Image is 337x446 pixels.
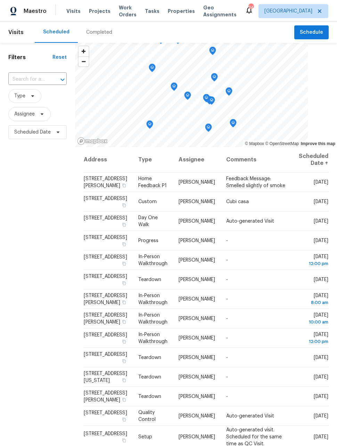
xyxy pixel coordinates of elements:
[221,147,293,173] th: Comments
[230,119,237,130] div: Map marker
[138,434,152,439] span: Setup
[121,299,127,305] button: Copy Address
[8,74,47,85] input: Search for an address...
[84,196,127,201] span: [STREET_ADDRESS]
[208,96,215,107] div: Map marker
[8,25,24,40] span: Visits
[79,57,89,66] span: Zoom out
[226,336,228,341] span: -
[226,176,285,188] span: Feedback Message: Smelled slightly of smoke
[211,73,218,84] div: Map marker
[58,75,67,85] button: Open
[84,293,127,305] span: [STREET_ADDRESS][PERSON_NAME]
[84,333,127,337] span: [STREET_ADDRESS]
[314,199,328,204] span: [DATE]
[299,313,328,326] span: [DATE]
[226,199,249,204] span: Cubi casa
[121,280,127,286] button: Copy Address
[226,258,228,263] span: -
[299,293,328,306] span: [DATE]
[121,339,127,345] button: Copy Address
[121,319,127,325] button: Copy Address
[314,414,328,419] span: [DATE]
[226,394,228,399] span: -
[314,180,328,185] span: [DATE]
[138,375,161,380] span: Teardown
[314,394,328,399] span: [DATE]
[133,147,173,173] th: Type
[248,4,253,11] div: 24
[84,411,127,415] span: [STREET_ADDRESS]
[89,8,110,15] span: Projects
[84,255,127,260] span: [STREET_ADDRESS]
[314,355,328,360] span: [DATE]
[79,56,89,66] button: Zoom out
[138,277,161,282] span: Teardown
[226,427,282,446] span: Auto-generated visit. Scheduled for the same time as QC Visit.
[299,319,328,326] div: 10:00 am
[138,355,161,360] span: Teardown
[314,375,328,380] span: [DATE]
[138,254,167,266] span: In-Person Walkthrough
[179,414,215,419] span: [PERSON_NAME]
[121,377,127,383] button: Copy Address
[84,176,127,188] span: [STREET_ADDRESS][PERSON_NAME]
[226,219,274,224] span: Auto-generated Visit
[225,87,232,98] div: Map marker
[293,147,329,173] th: Scheduled Date ↑
[121,202,127,208] button: Copy Address
[79,46,89,56] button: Zoom in
[138,238,158,243] span: Progress
[203,4,237,18] span: Geo Assignments
[145,9,159,14] span: Tasks
[121,397,127,403] button: Copy Address
[84,216,127,221] span: [STREET_ADDRESS]
[121,358,127,364] button: Copy Address
[84,391,127,403] span: [STREET_ADDRESS][PERSON_NAME]
[314,219,328,224] span: [DATE]
[138,215,158,227] span: Day One Walk
[299,299,328,306] div: 8:00 am
[203,94,210,105] div: Map marker
[264,8,312,15] span: [GEOGRAPHIC_DATA]
[179,336,215,341] span: [PERSON_NAME]
[66,8,81,15] span: Visits
[43,29,69,35] div: Scheduled
[75,43,308,147] canvas: Map
[184,91,191,102] div: Map marker
[314,238,328,243] span: [DATE]
[226,297,228,302] span: -
[83,147,133,173] th: Address
[179,355,215,360] span: [PERSON_NAME]
[179,316,215,321] span: [PERSON_NAME]
[84,431,127,436] span: [STREET_ADDRESS]
[179,394,215,399] span: [PERSON_NAME]
[138,332,167,344] span: In-Person Walkthrough
[226,316,228,321] span: -
[226,238,228,243] span: -
[121,182,127,189] button: Copy Address
[314,434,328,439] span: [DATE]
[138,199,157,204] span: Custom
[121,241,127,247] button: Copy Address
[146,120,153,131] div: Map marker
[301,141,335,146] a: Improve this map
[14,111,35,118] span: Assignee
[226,355,228,360] span: -
[121,437,127,443] button: Copy Address
[138,394,161,399] span: Teardown
[84,313,127,325] span: [STREET_ADDRESS][PERSON_NAME]
[14,93,25,99] span: Type
[314,277,328,282] span: [DATE]
[299,332,328,345] span: [DATE]
[84,235,127,240] span: [STREET_ADDRESS]
[121,222,127,228] button: Copy Address
[173,147,221,173] th: Assignee
[149,64,156,74] div: Map marker
[226,375,228,380] span: -
[171,82,178,93] div: Map marker
[84,371,127,383] span: [STREET_ADDRESS][US_STATE]
[179,277,215,282] span: [PERSON_NAME]
[119,4,137,18] span: Work Orders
